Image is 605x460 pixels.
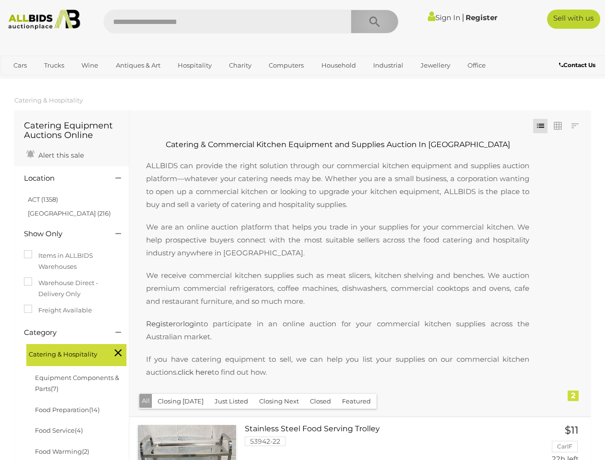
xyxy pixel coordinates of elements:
[51,385,58,392] span: (7)
[559,60,598,70] a: Contact Us
[24,230,101,238] h4: Show Only
[36,151,84,160] span: Alert this sale
[24,305,92,316] label: Freight Available
[29,346,101,360] span: Catering & Hospitality
[466,13,497,22] a: Register
[367,57,410,73] a: Industrial
[24,121,119,140] h1: Catering Equipment Auctions Online
[35,374,119,392] a: Equipment Components & Parts(7)
[547,10,600,29] a: Sell with us
[24,250,119,273] label: Items in ALLBIDS Warehouses
[178,368,212,377] a: click here
[14,96,83,104] a: Catering & Hospitality
[4,10,84,30] img: Allbids.com.au
[137,140,539,149] h2: Catering & Commercial Kitchen Equipment and Supplies Auction In [GEOGRAPHIC_DATA]
[146,319,176,328] a: Register
[75,57,104,73] a: Wine
[568,391,579,401] div: 2
[152,394,209,409] button: Closing [DATE]
[336,394,377,409] button: Featured
[137,149,539,211] p: ALLBIDS can provide the right solution through our commercial kitchen equipment and supplies auct...
[24,277,119,300] label: Warehouse Direct - Delivery Only
[171,57,218,73] a: Hospitality
[35,426,83,434] a: Food Service(4)
[24,174,101,183] h4: Location
[428,13,460,22] a: Sign In
[82,448,89,455] span: (2)
[223,57,258,73] a: Charity
[137,353,539,379] p: If you have catering equipment to sell, we can help you list your supplies on our commercial kitc...
[24,147,86,161] a: Alert this sale
[565,424,579,436] span: $11
[137,220,539,259] p: We are an online auction platform that helps you trade in your supplies for your commercial kitch...
[35,406,100,414] a: Food Preparation(14)
[304,394,337,409] button: Closed
[253,394,305,409] button: Closing Next
[24,329,101,337] h4: Category
[89,406,100,414] span: (14)
[414,57,457,73] a: Jewellery
[461,57,492,73] a: Office
[7,57,33,73] a: Cars
[139,394,152,408] button: All
[38,57,70,73] a: Trucks
[137,269,539,308] p: We receive commercial kitchen supplies such as meat slicers, kitchen shelving and benches. We auc...
[209,394,254,409] button: Just Listed
[263,57,310,73] a: Computers
[559,61,595,69] b: Contact Us
[75,426,83,434] span: (4)
[28,209,111,217] a: [GEOGRAPHIC_DATA] (216)
[183,319,201,328] a: login
[7,73,39,89] a: Sports
[35,448,89,455] a: Food Warming(2)
[315,57,362,73] a: Household
[137,317,539,343] p: or to participate in an online auction for your commercial kitchen supplies across the Australian...
[110,57,167,73] a: Antiques & Art
[351,10,399,34] button: Search
[462,12,464,23] span: |
[28,195,58,203] a: ACT (1358)
[44,73,125,89] a: [GEOGRAPHIC_DATA]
